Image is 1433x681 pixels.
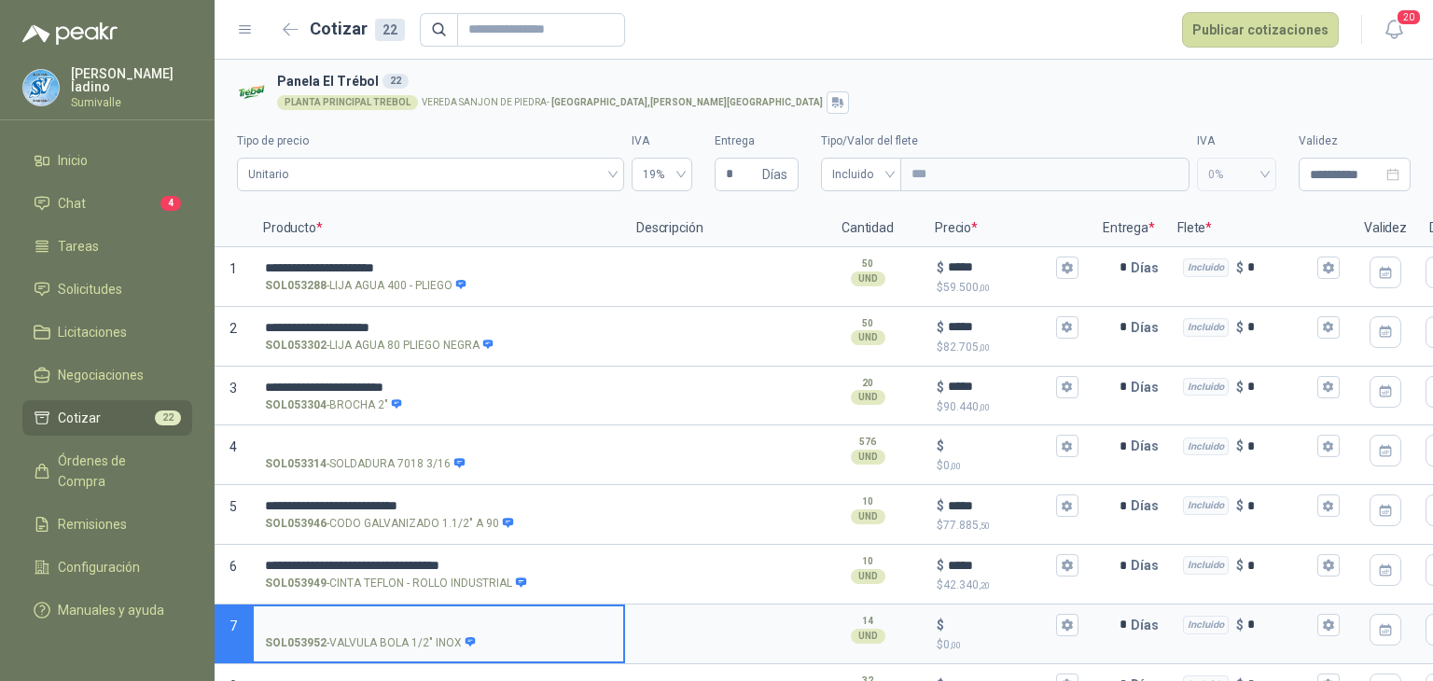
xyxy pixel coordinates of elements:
[1247,380,1314,394] input: Incluido $
[71,67,192,93] p: [PERSON_NAME] ladino
[1182,12,1339,48] button: Publicar cotizaciones
[625,210,812,247] p: Descripción
[851,390,885,405] div: UND
[1183,438,1229,456] div: Incluido
[851,509,885,524] div: UND
[265,439,612,453] input: SOL053314-SOLDADURA 7018 3/16
[155,410,181,425] span: 22
[851,330,885,345] div: UND
[948,559,1052,573] input: $$42.340,20
[1353,210,1418,247] p: Validez
[58,365,144,385] span: Negociaciones
[1131,249,1166,286] p: Días
[1056,316,1078,339] button: $$82.705,00
[937,555,944,576] p: $
[862,614,873,629] p: 14
[851,271,885,286] div: UND
[265,396,403,414] p: - BROCHA 2"
[22,271,192,307] a: Solicitudes
[265,618,612,632] input: SOL053952-VALVULA BOLA 1/2" INOX
[22,143,192,178] a: Inicio
[265,575,327,592] strong: SOL053949
[948,380,1052,394] input: $$90.440,00
[979,580,990,591] span: ,20
[937,257,944,278] p: $
[1056,257,1078,279] button: $$59.500,00
[937,436,944,456] p: $
[230,618,237,633] span: 7
[937,457,1078,475] p: $
[58,150,88,171] span: Inicio
[943,638,961,651] span: 0
[1131,427,1166,465] p: Días
[1092,210,1166,247] p: Entrega
[230,439,237,454] span: 4
[1247,618,1314,632] input: Incluido $
[265,634,327,652] strong: SOL053952
[1131,606,1166,644] p: Días
[1166,210,1353,247] p: Flete
[58,193,86,214] span: Chat
[937,398,1078,416] p: $
[1236,436,1244,456] p: $
[812,210,924,247] p: Cantidad
[643,160,681,188] span: 19%
[1247,320,1314,334] input: Incluido $
[22,229,192,264] a: Tareas
[237,76,270,109] img: Company Logo
[22,443,192,499] a: Órdenes de Compra
[1131,487,1166,524] p: Días
[265,381,612,395] input: SOL053304-BROCHA 2"
[1056,494,1078,517] button: $$77.885,50
[943,519,990,532] span: 77.885
[230,261,237,276] span: 1
[1131,309,1166,346] p: Días
[1317,494,1340,517] button: Incluido $
[851,450,885,465] div: UND
[924,210,1092,247] p: Precio
[832,160,890,188] span: Incluido
[58,514,127,535] span: Remisiones
[979,402,990,412] span: ,00
[862,376,873,391] p: 20
[943,459,961,472] span: 0
[851,569,885,584] div: UND
[851,629,885,644] div: UND
[948,439,1052,453] input: $$0,00
[22,549,192,585] a: Configuración
[277,95,418,110] div: PLANTA PRINCIPAL TREBOL
[937,495,944,516] p: $
[230,499,237,514] span: 5
[862,257,873,271] p: 50
[1183,258,1229,277] div: Incluido
[1208,160,1265,188] span: 0%
[265,396,327,414] strong: SOL053304
[1299,132,1411,150] label: Validez
[22,507,192,542] a: Remisiones
[265,261,612,275] input: SOL053288-LIJA AGUA 400 - PLIEGO
[265,277,467,295] p: - LIJA AGUA 400 - PLIEGO
[265,515,514,533] p: - CODO GALVANIZADO 1.1/2" A 90
[1236,495,1244,516] p: $
[859,435,876,450] p: 576
[1377,13,1411,47] button: 20
[632,132,692,150] label: IVA
[862,316,873,331] p: 50
[58,408,101,428] span: Cotizar
[1317,376,1340,398] button: Incluido $
[937,317,944,338] p: $
[265,321,612,335] input: SOL053302-LIJA AGUA 80 PLIEGO NEGRA
[310,16,405,42] h2: Cotizar
[71,97,192,108] p: Sumivalle
[1236,377,1244,397] p: $
[375,19,405,41] div: 22
[237,132,624,150] label: Tipo de precio
[265,499,612,513] input: SOL053946-CODO GALVANIZADO 1.1/2" A 90
[265,559,612,573] input: SOL053949-CINTA TEFLON - ROLLO INDUSTRIAL
[58,600,164,620] span: Manuales y ayuda
[1183,616,1229,634] div: Incluido
[950,461,961,471] span: ,00
[265,337,327,354] strong: SOL053302
[1131,547,1166,584] p: Días
[383,74,409,89] div: 22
